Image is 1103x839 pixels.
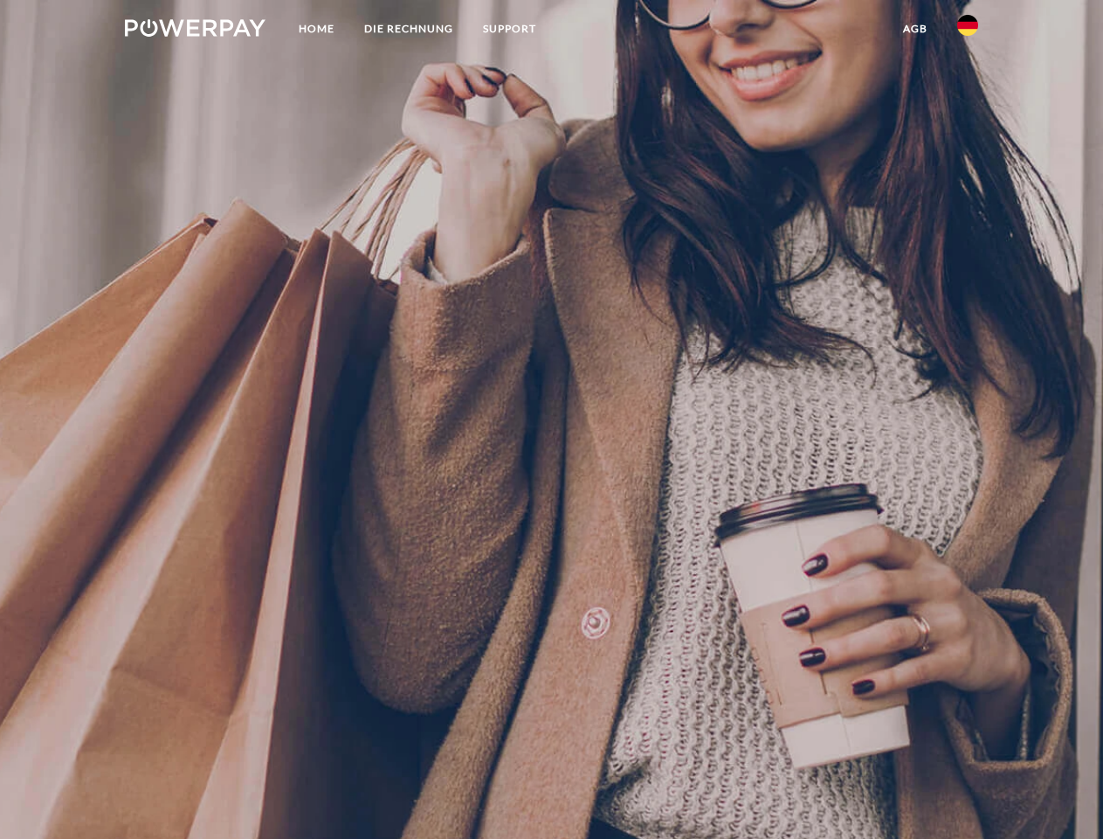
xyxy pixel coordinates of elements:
[888,13,942,45] a: agb
[284,13,349,45] a: Home
[957,15,978,36] img: de
[468,13,551,45] a: SUPPORT
[125,19,265,37] img: logo-powerpay-white.svg
[349,13,468,45] a: DIE RECHNUNG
